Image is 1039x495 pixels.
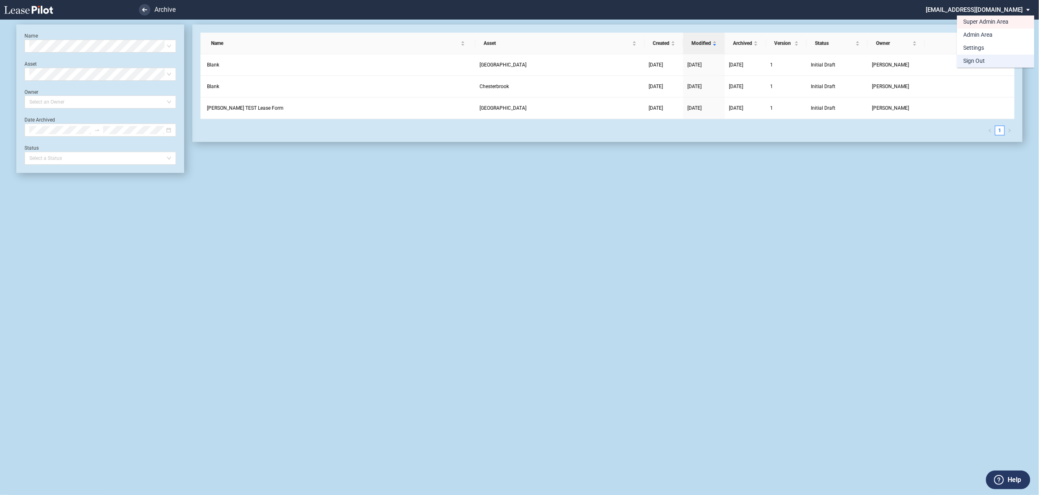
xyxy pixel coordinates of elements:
[986,471,1030,489] button: Help
[964,31,993,39] div: Admin Area
[964,18,1009,26] div: Super Admin Area
[964,57,985,65] div: Sign Out
[964,44,984,52] div: Settings
[1008,475,1021,485] label: Help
